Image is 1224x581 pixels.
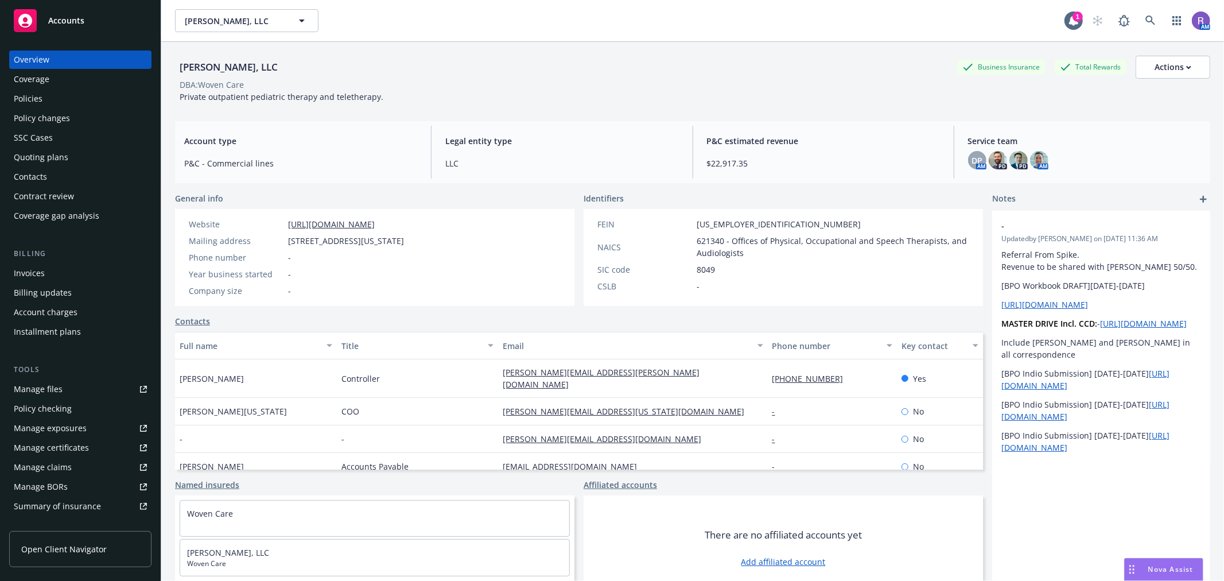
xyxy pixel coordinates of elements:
button: Title [337,332,499,359]
span: Updated by [PERSON_NAME] on [DATE] 11:36 AM [1001,234,1201,244]
p: [BPO Indio Submission] [DATE]-[DATE] [1001,367,1201,392]
span: No [913,460,924,472]
a: Contacts [175,315,210,327]
button: Key contact [897,332,983,359]
span: - [1001,220,1171,232]
a: [PERSON_NAME], LLC [187,547,269,558]
span: P&C estimated revenue [707,135,940,147]
div: Invoices [14,264,45,282]
a: Manage certificates [9,439,151,457]
span: - [341,433,344,445]
div: Manage BORs [14,478,68,496]
a: [PERSON_NAME][EMAIL_ADDRESS][PERSON_NAME][DOMAIN_NAME] [503,367,700,390]
a: - [772,461,784,472]
div: Policy checking [14,400,72,418]
div: Key contact [902,340,966,352]
span: Accounts [48,16,84,25]
a: Contacts [9,168,151,186]
div: [PERSON_NAME], LLC [175,60,282,75]
a: Policy checking [9,400,151,418]
div: Drag to move [1125,559,1139,580]
div: SSC Cases [14,129,53,147]
a: Report a Bug [1113,9,1136,32]
span: There are no affiliated accounts yet [705,528,862,542]
span: Accounts Payable [341,460,409,472]
span: Nova Assist [1148,564,1194,574]
a: [URL][DOMAIN_NAME] [1100,318,1187,329]
span: - [288,251,291,264]
div: Contacts [14,168,47,186]
span: $22,917.35 [707,157,940,169]
button: [PERSON_NAME], LLC [175,9,318,32]
a: SSC Cases [9,129,151,147]
div: Manage exposures [14,419,87,437]
span: [STREET_ADDRESS][US_STATE] [288,235,404,247]
div: Manage files [14,380,63,398]
span: [US_EMPLOYER_IDENTIFICATION_NUMBER] [697,218,861,230]
span: [PERSON_NAME][US_STATE] [180,405,287,417]
a: Switch app [1165,9,1188,32]
a: [URL][DOMAIN_NAME] [288,219,375,230]
div: Phone number [189,251,283,264]
div: FEIN [597,218,692,230]
a: Manage files [9,380,151,398]
span: Notes [992,192,1016,206]
img: photo [1009,151,1028,169]
span: [PERSON_NAME], LLC [185,15,284,27]
div: 1 [1073,11,1083,22]
p: Referral From Spike. Revenue to be shared with [PERSON_NAME] 50/50. [1001,249,1201,273]
p: [BPO Indio Submission] [DATE]-[DATE] [1001,398,1201,423]
div: Quoting plans [14,148,68,166]
a: Manage BORs [9,478,151,496]
div: Billing [9,248,151,259]
a: Policies [9,90,151,108]
span: Open Client Navigator [21,543,107,555]
a: [URL][DOMAIN_NAME] [1001,299,1088,310]
span: 8049 [697,264,715,276]
span: P&C - Commercial lines [184,157,417,169]
div: Mailing address [189,235,283,247]
p: - [1001,317,1201,330]
strong: MASTER DRIVE Incl. CCD: [1001,318,1097,329]
div: SIC code [597,264,692,276]
button: Nova Assist [1124,558,1203,581]
div: Manage certificates [14,439,89,457]
a: - [772,433,784,444]
div: Company size [189,285,283,297]
span: General info [175,192,223,204]
span: Identifiers [584,192,624,204]
div: Full name [180,340,320,352]
p: [BPO Indio Submission] [DATE]-[DATE] [1001,429,1201,454]
a: Installment plans [9,323,151,341]
div: Tools [9,364,151,375]
div: Actions [1155,56,1191,78]
div: -Updatedby [PERSON_NAME] on [DATE] 11:36 AMReferral From Spike. Revenue to be shared with [PERSON... [992,211,1210,463]
span: Controller [341,373,380,385]
span: Yes [913,373,926,385]
div: Installment plans [14,323,81,341]
div: Manage claims [14,458,72,477]
a: add [1196,192,1210,206]
button: Full name [175,332,337,359]
a: Affiliated accounts [584,479,657,491]
a: Summary of insurance [9,497,151,516]
a: Start snowing [1086,9,1109,32]
a: Quoting plans [9,148,151,166]
a: Search [1139,9,1162,32]
div: Coverage gap analysis [14,207,99,225]
img: photo [989,151,1007,169]
a: Woven Care [187,508,233,519]
span: - [288,268,291,280]
button: Actions [1136,56,1210,79]
a: Manage exposures [9,419,151,437]
div: Coverage [14,70,49,88]
div: Phone number [772,340,880,352]
div: Total Rewards [1055,60,1126,74]
button: Phone number [768,332,897,359]
div: DBA: Woven Care [180,79,244,91]
a: Manage claims [9,458,151,477]
span: Service team [968,135,1201,147]
div: Contract review [14,187,74,206]
span: Private outpatient pediatric therapy and teletherapy. [180,91,383,102]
